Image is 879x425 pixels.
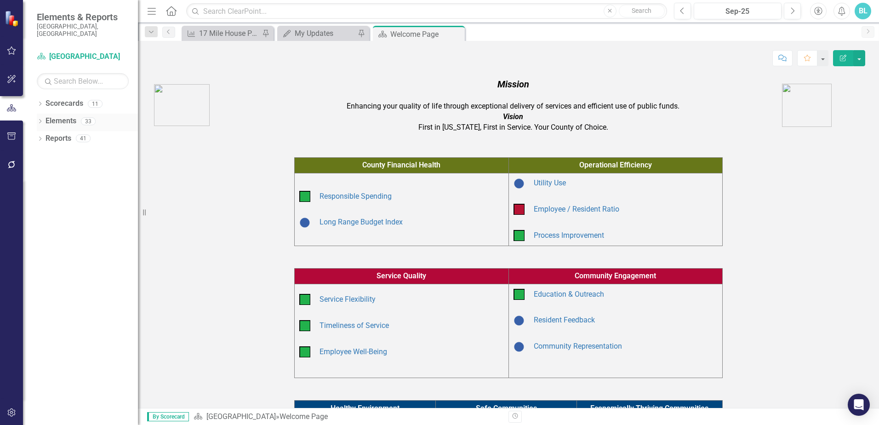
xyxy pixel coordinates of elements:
[46,133,71,144] a: Reports
[37,23,129,38] small: [GEOGRAPHIC_DATA], [GEOGRAPHIC_DATA]
[194,412,502,422] div: »
[534,205,619,213] a: Employee / Resident Ratio
[514,289,525,300] img: On Target
[186,3,667,19] input: Search ClearPoint...
[299,346,310,357] img: On Target
[390,29,462,40] div: Welcome Page
[514,341,525,352] img: Baselining
[579,161,652,169] span: Operational Efficiency
[476,404,537,413] span: Safe Communities
[5,11,21,27] img: ClearPoint Strategy
[848,394,870,416] div: Open Intercom Messenger
[331,404,400,413] span: Healthy Environment
[154,84,210,126] img: AC_Logo.png
[534,342,622,350] a: Community Representation
[320,321,389,330] a: Timeliness of Service
[362,161,440,169] span: County Financial Health
[534,178,566,187] a: Utility Use
[299,294,310,305] img: On Target
[280,412,328,421] div: Welcome Page
[46,116,76,126] a: Elements
[590,404,708,413] span: Economically Thriving Communities
[76,135,91,143] div: 41
[514,204,525,215] img: Below Plan
[694,3,782,19] button: Sep-25
[497,79,529,90] em: Mission
[299,320,310,331] img: On Target
[320,347,387,356] a: Employee Well-Being
[534,290,604,299] a: Education & Outreach
[632,7,651,14] span: Search
[88,100,103,108] div: 11
[697,6,778,17] div: Sep-25
[855,3,871,19] button: BL
[247,75,780,135] td: Enhancing your quality of life through exceptional delivery of services and efficient use of publ...
[280,28,355,39] a: My Updates
[299,191,310,202] img: On Target
[184,28,260,39] a: 17 Mile House Programming
[46,98,83,109] a: Scorecards
[503,112,523,121] em: Vision
[320,218,403,226] a: Long Range Budget Index
[377,271,426,280] span: Service Quality
[299,217,310,228] img: Baselining
[782,84,832,127] img: AA%20logo.png
[575,271,656,280] span: Community Engagement
[534,316,595,324] a: Resident Feedback
[206,412,276,421] a: [GEOGRAPHIC_DATA]
[37,52,129,62] a: [GEOGRAPHIC_DATA]
[619,5,665,17] button: Search
[514,315,525,326] img: Baselining
[37,11,129,23] span: Elements & Reports
[534,231,604,240] a: Process Improvement
[199,28,260,39] div: 17 Mile House Programming
[514,178,525,189] img: Baselining
[147,412,189,421] span: By Scorecard
[81,117,96,125] div: 33
[320,192,392,201] a: Responsible Spending
[320,295,376,304] a: Service Flexibility
[295,28,355,39] div: My Updates
[37,73,129,89] input: Search Below...
[514,230,525,241] img: On Target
